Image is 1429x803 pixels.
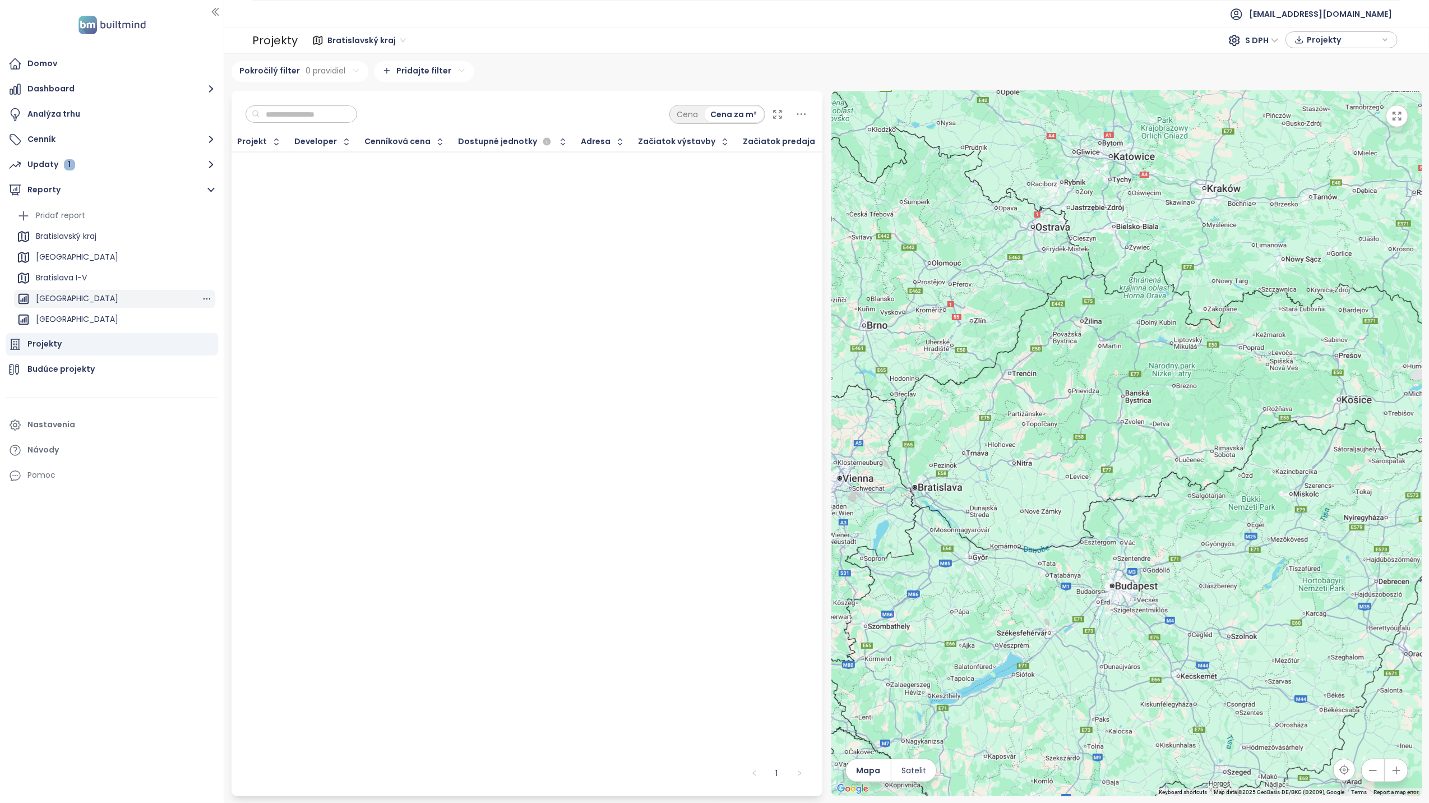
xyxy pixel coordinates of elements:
[796,770,803,777] span: right
[365,138,431,145] div: Cenníková cena
[459,135,554,149] div: Dostupné jednotky
[790,764,808,782] button: right
[6,154,218,176] button: Updaty 1
[856,764,880,777] span: Mapa
[6,53,218,75] a: Domov
[27,337,62,351] div: Projekty
[252,29,298,52] div: Projekty
[14,311,215,329] div: [GEOGRAPHIC_DATA]
[1249,1,1392,27] span: [EMAIL_ADDRESS][DOMAIN_NAME]
[36,209,85,223] div: Pridať report
[64,159,75,170] div: 1
[14,228,215,246] div: Bratislavský kraj
[459,138,538,145] span: Dostupné jednotky
[6,414,218,436] a: Nastavenia
[27,158,75,172] div: Updaty
[846,759,891,782] button: Mapa
[1352,789,1367,795] a: Terms (opens in new tab)
[834,782,871,796] img: Google
[746,764,764,782] button: left
[6,128,218,151] button: Cenník
[1214,789,1345,795] span: Map data ©2025 GeoBasis-DE/BKG (©2009), Google
[238,138,267,145] div: Projekt
[6,464,218,487] div: Pomoc
[36,312,118,326] div: [GEOGRAPHIC_DATA]
[6,78,218,100] button: Dashboard
[27,418,75,432] div: Nastavenia
[6,333,218,356] a: Projekty
[6,439,218,462] a: Návody
[581,138,611,145] div: Adresa
[790,764,808,782] li: Nasledujúca strana
[27,443,59,457] div: Návody
[27,107,80,121] div: Analýza trhu
[6,179,218,201] button: Reporty
[14,290,215,308] div: [GEOGRAPHIC_DATA]
[6,358,218,381] a: Budúce projekty
[14,248,215,266] div: [GEOGRAPHIC_DATA]
[743,138,816,145] div: Začiatok predaja
[768,764,786,782] li: 1
[639,138,716,145] div: Začiatok výstavby
[14,269,215,287] div: Bratislava I-V
[36,271,87,285] div: Bratislava I-V
[306,64,346,77] span: 0 pravidiel
[27,468,56,482] div: Pomoc
[232,61,368,82] div: Pokročilý filter
[36,292,118,306] div: [GEOGRAPHIC_DATA]
[1159,788,1208,796] button: Keyboard shortcuts
[1374,789,1419,795] a: Report a map error
[27,362,95,376] div: Budúce projekty
[6,103,218,126] a: Analýza trhu
[769,765,785,782] a: 1
[327,32,406,49] span: Bratislavský kraj
[834,782,871,796] a: Open this area in Google Maps (opens a new window)
[1292,31,1391,48] div: button
[1307,31,1379,48] span: Projekty
[746,764,764,782] li: Predchádzajúca strana
[751,770,758,777] span: left
[295,138,337,145] div: Developer
[36,229,96,243] div: Bratislavský kraj
[705,107,764,122] div: Cena za m²
[891,759,936,782] button: Satelit
[36,250,118,264] div: [GEOGRAPHIC_DATA]
[901,764,926,777] span: Satelit
[14,207,215,225] div: Pridať report
[1245,32,1279,49] span: S DPH
[374,61,474,82] div: Pridajte filter
[75,13,149,36] img: logo
[671,107,705,122] div: Cena
[27,57,57,71] div: Domov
